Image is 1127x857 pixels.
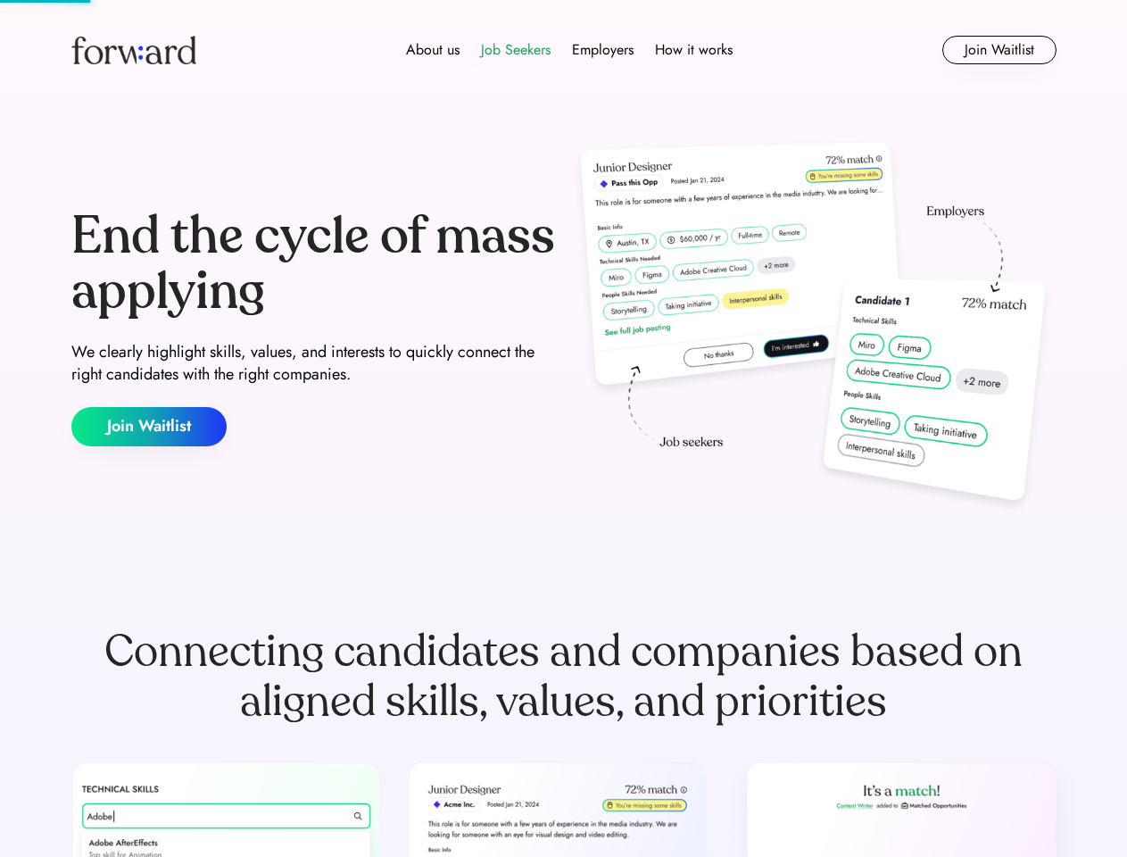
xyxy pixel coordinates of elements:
[71,209,557,319] div: End the cycle of mass applying
[71,341,557,386] div: We clearly highlight skills, values, and interests to quickly connect the right candidates with t...
[71,627,1057,727] div: Connecting candidates and companies based on aligned skills, values, and priorities
[71,407,227,446] button: Join Waitlist
[71,36,196,64] img: Forward logo
[655,39,733,61] div: How it works
[572,39,634,61] div: Employers
[571,136,1057,520] img: hero-image.png
[406,39,460,61] div: About us
[481,39,551,61] div: Job Seekers
[942,36,1057,64] button: Join Waitlist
